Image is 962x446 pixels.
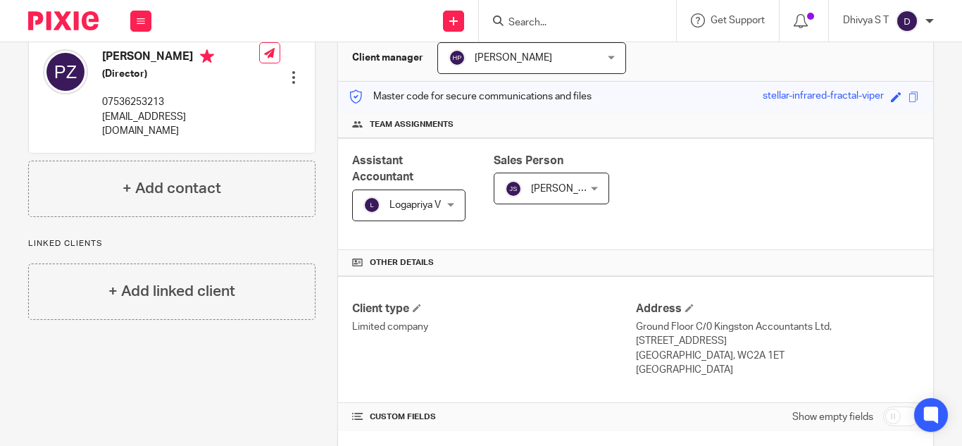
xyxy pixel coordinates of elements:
h4: + Add linked client [108,280,235,302]
h5: (Director) [102,67,259,81]
h4: Address [636,302,919,316]
p: Master code for secure communications and files [349,89,592,104]
span: Assistant Accountant [352,155,413,182]
img: svg%3E [505,180,522,197]
h4: CUSTOM FIELDS [352,411,635,423]
span: [PERSON_NAME] [531,184,608,194]
h3: Client manager [352,51,423,65]
h4: + Add contact [123,178,221,199]
p: [EMAIL_ADDRESS][DOMAIN_NAME] [102,110,259,139]
img: svg%3E [43,49,88,94]
p: [GEOGRAPHIC_DATA], WC2A 1ET [636,349,919,363]
p: Limited company [352,320,635,334]
div: stellar-infrared-fractal-viper [763,89,884,105]
img: Pixie [28,11,99,30]
h4: [PERSON_NAME] [102,49,259,67]
h4: Client type [352,302,635,316]
span: Get Support [711,16,765,25]
p: Dhivya S T [843,13,889,27]
i: Primary [200,49,214,63]
img: svg%3E [449,49,466,66]
span: Sales Person [494,155,563,166]
span: Other details [370,257,434,268]
span: Logapriya V [389,200,441,210]
img: svg%3E [363,197,380,213]
p: Ground Floor C/0 Kingston Accountants Ltd, [STREET_ADDRESS] [636,320,919,349]
img: svg%3E [896,10,918,32]
input: Search [507,17,634,30]
span: [PERSON_NAME] [475,53,552,63]
label: Show empty fields [792,410,873,424]
p: [GEOGRAPHIC_DATA] [636,363,919,377]
p: Linked clients [28,238,316,249]
span: Team assignments [370,119,454,130]
p: 07536253213 [102,95,259,109]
